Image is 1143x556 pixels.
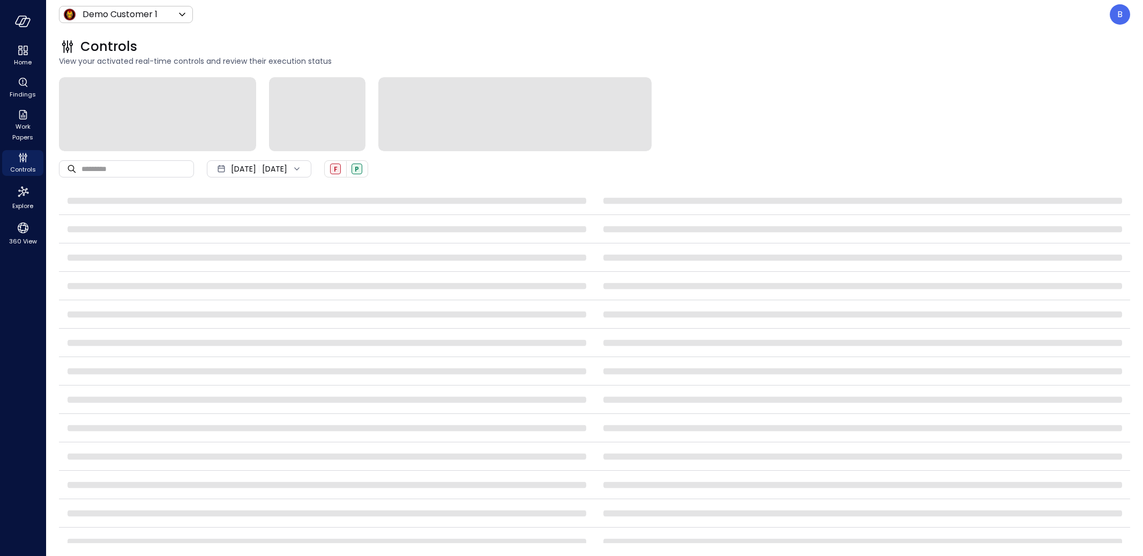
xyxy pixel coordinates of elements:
div: Failed [330,164,341,174]
p: B [1117,8,1123,21]
span: Explore [12,201,33,211]
span: P [355,165,359,174]
div: Work Papers [2,107,43,144]
div: Controls [2,150,43,176]
p: Demo Customer 1 [83,8,158,21]
span: [DATE] [231,163,256,175]
span: 360 View [9,236,37,247]
span: View your activated real-time controls and review their execution status [59,55,1130,67]
div: Passed [352,164,362,174]
span: Controls [10,164,36,175]
div: Findings [2,75,43,101]
span: Controls [80,38,137,55]
div: 360 View [2,219,43,248]
span: Work Papers [6,121,39,143]
img: Icon [63,8,76,21]
div: Home [2,43,43,69]
div: Explore [2,182,43,212]
span: F [334,165,338,174]
div: Boaz [1110,4,1130,25]
span: Findings [10,89,36,100]
span: Home [14,57,32,68]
